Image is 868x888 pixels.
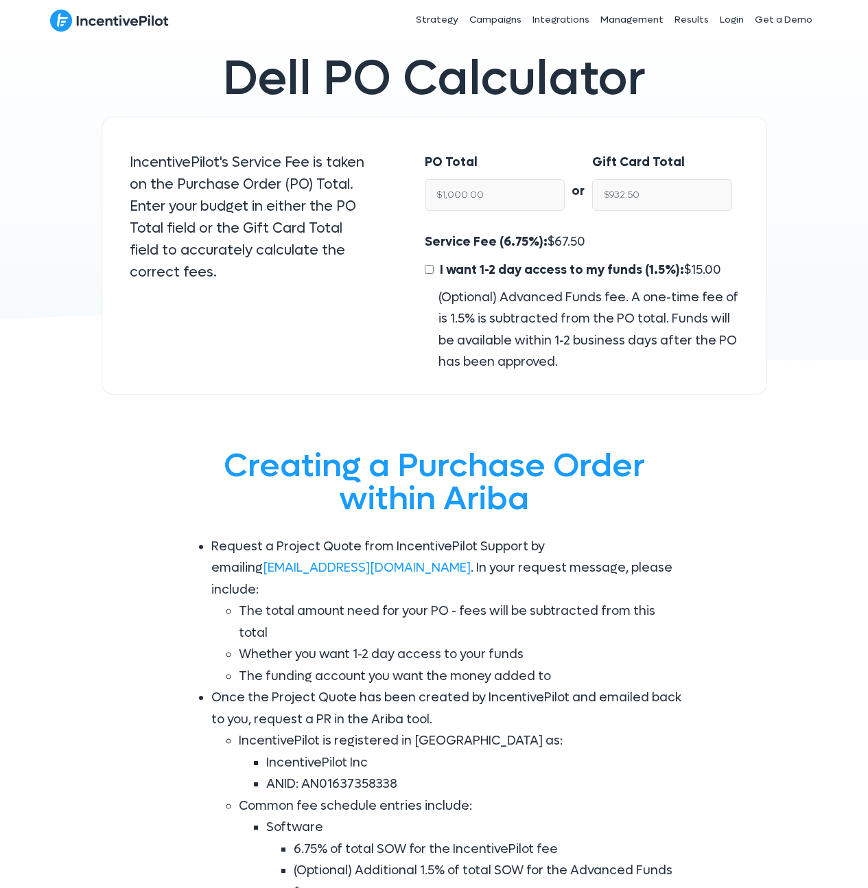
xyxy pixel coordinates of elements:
a: Campaigns [464,3,527,37]
span: Creating a Purchase Order within Ariba [224,444,645,520]
div: or [565,152,592,202]
img: IncentivePilot [50,9,169,32]
div: (Optional) Advanced Funds fee. A one-time fee of is 1.5% is subtracted from the PO total. Funds w... [425,287,738,373]
a: [EMAIL_ADDRESS][DOMAIN_NAME] [263,560,471,576]
li: Whether you want 1-2 day access to your funds [239,644,685,666]
li: The funding account you want the money added to [239,666,685,688]
li: ANID: AN01637358338 [266,773,685,795]
span: I want 1-2 day access to my funds (1.5%): [440,262,684,278]
li: Request a Project Quote from IncentivePilot Support by emailing . In your request message, please... [211,536,685,688]
span: 67.50 [554,234,585,250]
a: Results [669,3,714,37]
li: IncentivePilot is registered in [GEOGRAPHIC_DATA] as: [239,730,685,795]
a: Login [714,3,749,37]
nav: Header Menu [316,3,819,37]
span: Dell PO Calculator [223,47,646,110]
span: 15.00 [691,262,721,278]
label: PO Total [425,152,478,174]
div: $ [425,231,738,373]
li: The total amount need for your PO - fees will be subtracted from this total [239,600,685,644]
a: Get a Demo [749,3,818,37]
li: IncentivePilot Inc [266,752,685,774]
a: Integrations [527,3,595,37]
p: IncentivePilot's Service Fee is taken on the Purchase Order (PO) Total. Enter your budget in eith... [130,152,371,283]
a: Strategy [410,3,464,37]
input: I want 1-2 day access to my funds (1.5%):$15.00 [425,265,434,274]
li: 6.75% of total SOW for the IncentivePilot fee [294,839,685,861]
span: $ [436,262,721,278]
span: Service Fee (6.75%): [425,234,548,250]
a: Management [595,3,669,37]
label: Gift Card Total [592,152,685,174]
